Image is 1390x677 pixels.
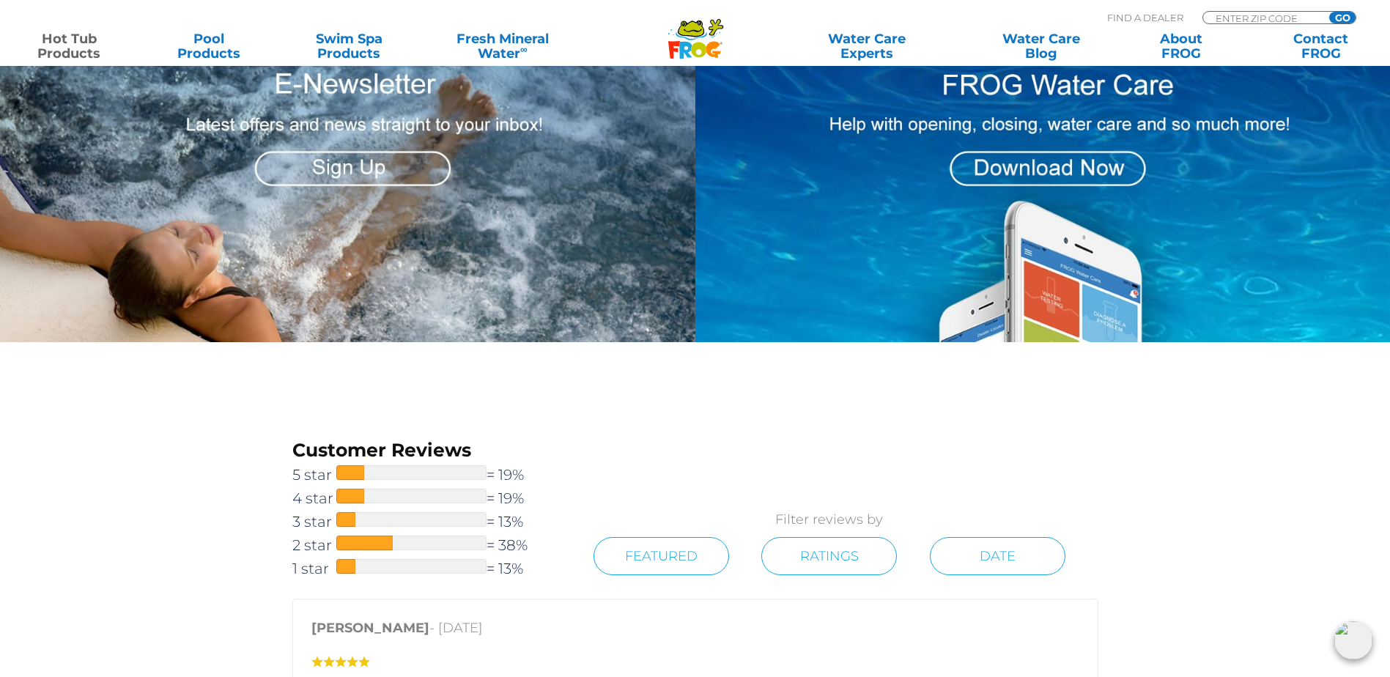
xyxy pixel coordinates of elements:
span: 3 star [292,510,336,533]
p: - [DATE] [311,618,1079,645]
a: Featured [594,537,729,575]
a: PoolProducts [155,32,264,61]
img: openIcon [1334,621,1372,659]
h3: Customer Reviews [292,437,561,463]
a: AboutFROG [1126,32,1235,61]
span: 2 star [292,533,336,557]
a: Hot TubProducts [15,32,124,61]
sup: ∞ [520,43,528,55]
a: ContactFROG [1266,32,1375,61]
input: GO [1329,12,1356,23]
span: 1 star [292,557,336,580]
a: 4 star= 19% [292,487,561,510]
a: Water CareExperts [779,32,955,61]
a: Date [930,537,1065,575]
a: 5 star= 19% [292,463,561,487]
a: 3 star= 13% [292,510,561,533]
p: Find A Dealer [1107,11,1183,24]
input: Zip Code Form [1214,12,1313,24]
a: 2 star= 38% [292,533,561,557]
a: Ratings [761,537,897,575]
span: 5 star [292,463,336,487]
p: Filter reviews by [561,509,1098,530]
a: Fresh MineralWater∞ [435,32,571,61]
strong: [PERSON_NAME] [311,620,429,636]
a: Water CareBlog [986,32,1095,61]
a: Swim SpaProducts [295,32,404,61]
span: 4 star [292,487,336,510]
a: 1 star= 13% [292,557,561,580]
